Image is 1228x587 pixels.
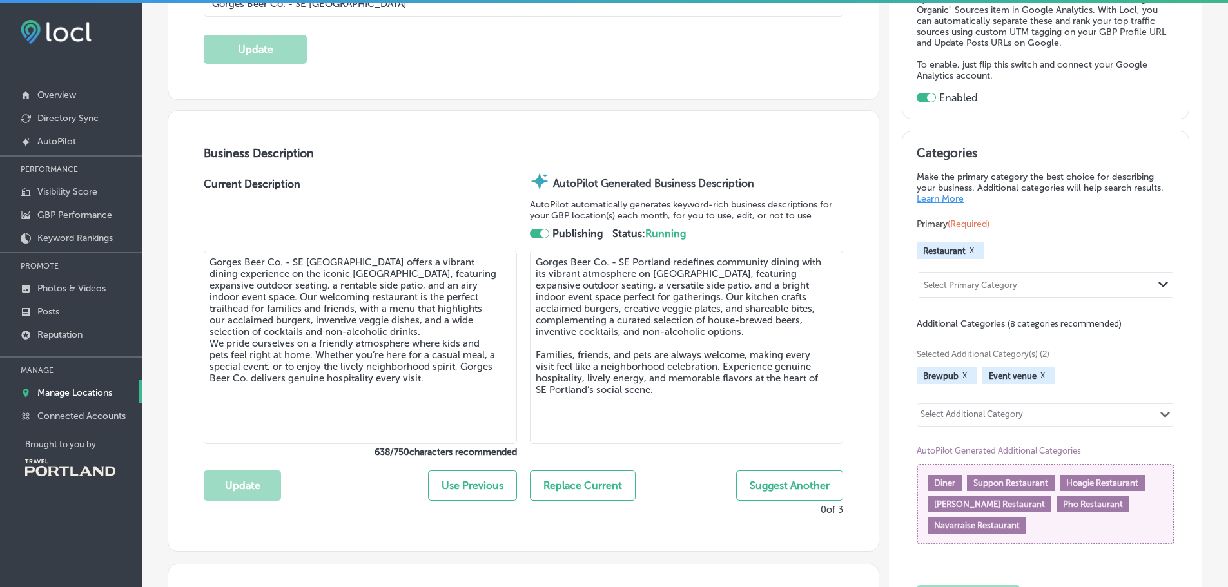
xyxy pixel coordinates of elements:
[530,251,843,444] textarea: Gorges Beer Co. - SE Portland redefines community dining with its vibrant atmosphere on [GEOGRAPH...
[21,20,92,44] img: fda3e92497d09a02dc62c9cd864e3231.png
[1037,370,1049,381] button: X
[917,171,1174,204] p: Make the primary category the best choice for describing your business. Additional categories wil...
[917,59,1174,81] p: To enable, just flip this switch and connect your Google Analytics account.
[428,470,517,501] button: Use Previous
[973,478,1048,488] span: Suppon Restaurant
[37,113,99,124] p: Directory Sync
[37,233,113,244] p: Keyword Rankings
[948,218,989,229] span: (Required)
[553,177,754,189] strong: AutoPilot Generated Business Description
[1008,318,1122,330] span: (8 categories recommended)
[923,246,966,256] span: Restaurant
[37,283,106,294] p: Photos & Videos
[25,439,142,449] p: Brought to you by
[612,227,686,240] strong: Status:
[917,318,1122,329] span: Additional Categories
[917,218,989,229] span: Primary
[25,459,115,476] img: Travel Portland
[37,329,83,340] p: Reputation
[530,470,636,501] button: Replace Current
[989,371,1037,381] span: Event venue
[530,199,843,221] p: AutoPilot automatically generates keyword-rich business descriptions for your GBP location(s) eac...
[645,227,686,240] span: Running
[966,245,978,256] button: X
[204,251,517,444] textarea: Gorges Beer Co. - SE [GEOGRAPHIC_DATA] offers a vibrant dining experience on the iconic [GEOGRAPH...
[37,136,76,147] p: AutoPilot
[917,146,1174,165] h3: Categories
[204,146,843,160] h3: Business Description
[552,227,603,240] strong: Publishing
[917,349,1165,359] span: Selected Additional Category(s) (2)
[1066,478,1138,488] span: Hoagie Restaurant
[204,35,307,64] button: Update
[736,470,843,501] button: Suggest Another
[37,186,97,197] p: Visibility Score
[923,371,959,381] span: Brewpub
[37,209,112,220] p: GBP Performance
[921,409,1023,424] div: Select Additional Category
[37,306,59,317] p: Posts
[924,280,1017,290] div: Select Primary Category
[959,370,971,381] button: X
[1063,499,1123,509] span: Pho Restaurant
[37,90,76,101] p: Overview
[821,504,843,515] p: 0 of 3
[530,171,549,191] img: autopilot-icon
[204,447,517,457] label: 638 / 750 characters recommended
[934,499,1045,509] span: Oden Restaurant
[204,470,281,501] button: Update
[934,478,955,488] span: Diner
[934,521,1020,530] span: Navarraise Restaurant
[37,410,126,421] p: Connected Accounts
[917,193,964,204] a: Learn More
[37,387,112,398] p: Manage Locations
[917,446,1165,456] span: AutoPilot Generated Additional Categories
[204,178,300,251] label: Current Description
[939,91,978,104] label: Enabled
